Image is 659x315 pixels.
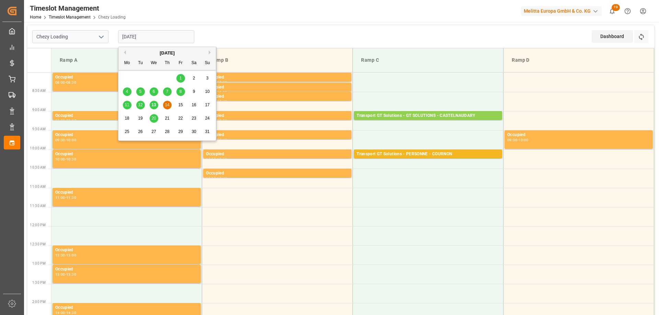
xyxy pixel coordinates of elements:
[136,128,145,136] div: Choose Tuesday, August 26th, 2025
[30,15,41,20] a: Home
[209,50,213,54] button: Next Month
[620,3,635,19] button: Help Center
[190,128,198,136] div: Choose Saturday, August 30th, 2025
[65,138,66,142] div: -
[178,102,183,107] span: 15
[55,304,198,311] div: Occupied
[120,72,214,138] div: month 2025-08
[193,89,195,94] span: 9
[507,132,650,138] div: Occupied
[165,129,169,134] span: 28
[217,100,227,103] div: 08:45
[150,114,158,123] div: Choose Wednesday, August 20th, 2025
[206,84,349,91] div: Occupied
[357,112,499,119] div: Transport GT Solutions - GT SOLUTIONS - CASTELNAUDARY
[138,116,142,121] span: 19
[55,189,198,196] div: Occupied
[66,81,76,84] div: 08:30
[163,114,172,123] div: Choose Thursday, August 21st, 2025
[55,151,198,158] div: Occupied
[65,254,66,257] div: -
[55,266,198,273] div: Occupied
[30,3,126,13] div: Timeslot Management
[190,59,198,68] div: Sa
[118,50,216,57] div: [DATE]
[66,138,76,142] div: 10:00
[358,54,498,66] div: Ramp C
[206,177,216,180] div: 10:30
[205,102,209,107] span: 17
[163,101,172,109] div: Choose Thursday, August 14th, 2025
[122,50,126,54] button: Previous Month
[206,112,349,119] div: Occupied
[55,311,65,314] div: 14:00
[176,59,185,68] div: Fr
[206,93,349,100] div: Occupied
[136,59,145,68] div: Tu
[123,59,131,68] div: Mo
[203,74,212,83] div: Choose Sunday, August 3rd, 2025
[203,101,212,109] div: Choose Sunday, August 17th, 2025
[178,129,183,134] span: 29
[163,128,172,136] div: Choose Thursday, August 28th, 2025
[521,4,604,17] button: Melitta Europa GmbH & Co. KG
[612,4,620,11] span: 19
[65,119,66,122] div: -
[55,273,65,276] div: 13:00
[507,138,517,142] div: 09:30
[123,128,131,136] div: Choose Monday, August 25th, 2025
[65,196,66,199] div: -
[153,89,155,94] span: 6
[32,30,108,43] input: Type to search/select
[123,101,131,109] div: Choose Monday, August 11th, 2025
[592,30,633,43] div: Dashboard
[66,158,76,161] div: 10:30
[216,158,217,161] div: -
[193,76,195,81] span: 2
[32,127,46,131] span: 9:30 AM
[190,74,198,83] div: Choose Saturday, August 2nd, 2025
[192,102,196,107] span: 16
[150,101,158,109] div: Choose Wednesday, August 13th, 2025
[208,54,347,66] div: Ramp B
[32,262,46,265] span: 1:00 PM
[357,119,499,125] div: Pallets: 2,TU: 170,City: [GEOGRAPHIC_DATA],Arrival: [DATE] 00:00:00
[125,102,129,107] span: 11
[150,128,158,136] div: Choose Wednesday, August 27th, 2025
[165,102,169,107] span: 14
[126,89,128,94] span: 4
[32,108,46,112] span: 9:00 AM
[55,81,65,84] div: 08:00
[150,87,158,96] div: Choose Wednesday, August 6th, 2025
[30,166,46,169] span: 10:30 AM
[216,177,217,180] div: -
[206,76,209,81] span: 3
[203,128,212,136] div: Choose Sunday, August 31st, 2025
[55,112,198,119] div: Occupied
[190,101,198,109] div: Choose Saturday, August 16th, 2025
[30,204,46,208] span: 11:30 AM
[125,129,129,134] span: 25
[206,151,349,158] div: Occupied
[203,114,212,123] div: Choose Sunday, August 24th, 2025
[136,87,145,96] div: Choose Tuesday, August 5th, 2025
[217,81,227,84] div: 08:15
[66,119,76,122] div: 09:15
[55,132,198,138] div: Occupied
[176,101,185,109] div: Choose Friday, August 15th, 2025
[30,242,46,246] span: 12:30 PM
[217,177,227,180] div: 10:45
[138,129,142,134] span: 26
[55,158,65,161] div: 10:00
[217,91,227,94] div: 08:30
[55,119,65,122] div: 09:00
[190,114,198,123] div: Choose Saturday, August 23rd, 2025
[32,300,46,304] span: 2:00 PM
[206,170,349,177] div: Occupied
[151,102,156,107] span: 13
[151,116,156,121] span: 20
[176,74,185,83] div: Choose Friday, August 1st, 2025
[66,254,76,257] div: 13:00
[30,185,46,189] span: 11:00 AM
[166,89,169,94] span: 7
